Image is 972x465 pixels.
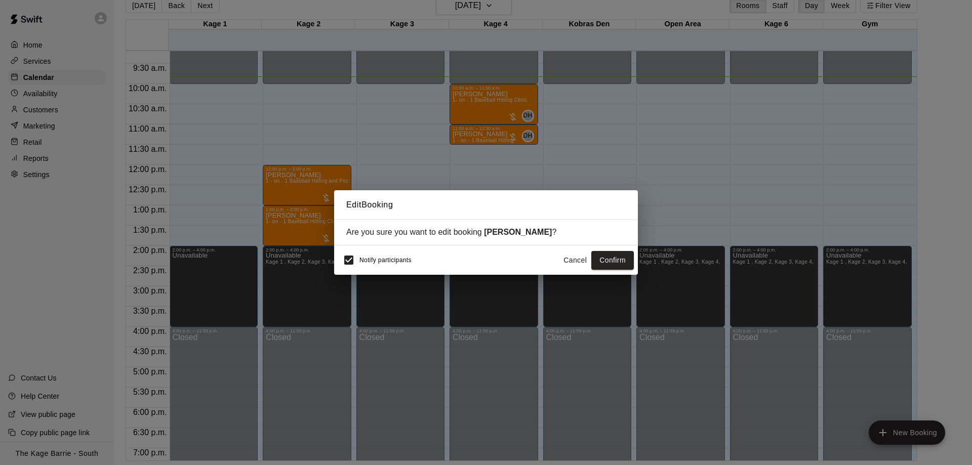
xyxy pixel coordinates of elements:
div: Are you sure you want to edit booking ? [346,228,626,237]
span: Notify participants [359,257,412,264]
h2: Edit Booking [334,190,638,220]
strong: [PERSON_NAME] [484,228,552,236]
button: Cancel [559,251,591,270]
button: Confirm [591,251,634,270]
